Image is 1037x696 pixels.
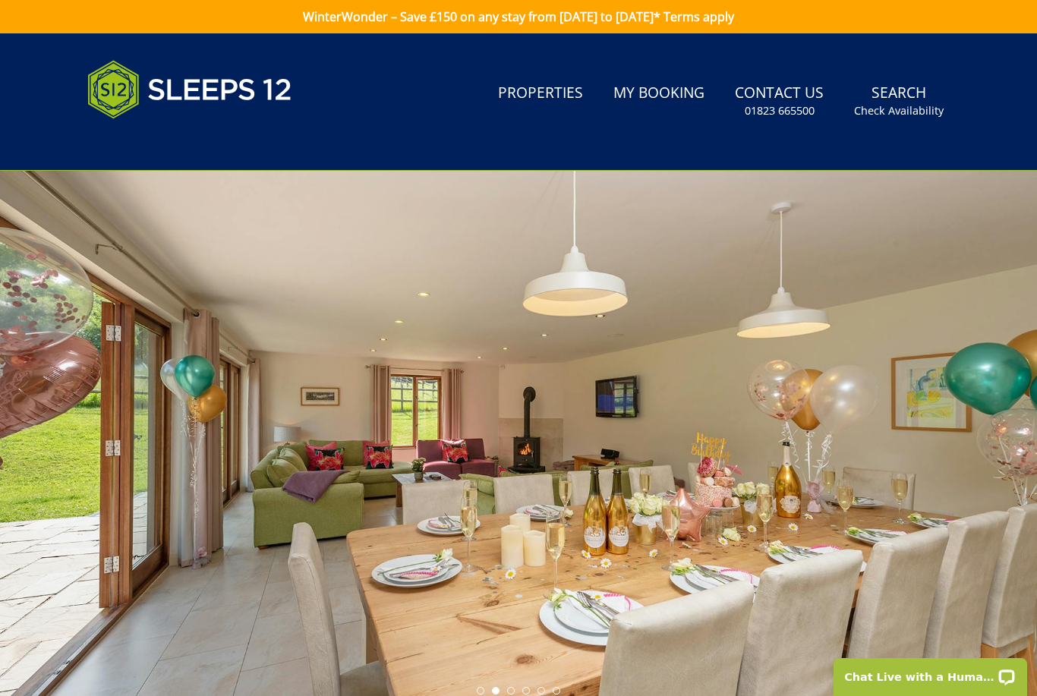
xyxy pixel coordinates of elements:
[848,77,950,126] a: SearchCheck Availability
[824,648,1037,696] iframe: LiveChat chat widget
[729,77,830,126] a: Contact Us01823 665500
[80,137,239,150] iframe: Customer reviews powered by Trustpilot
[492,77,589,111] a: Properties
[607,77,711,111] a: My Booking
[745,103,815,118] small: 01823 665500
[87,52,292,128] img: Sleeps 12
[854,103,944,118] small: Check Availability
